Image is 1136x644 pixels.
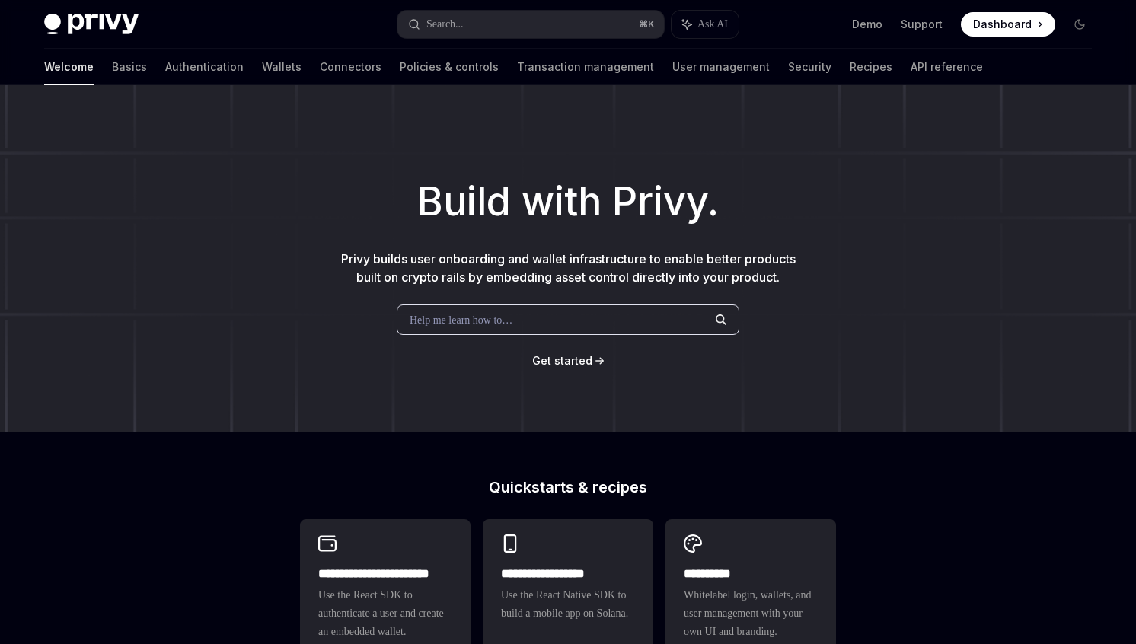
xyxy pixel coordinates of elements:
span: Use the React SDK to authenticate a user and create an embedded wallet. [318,586,452,641]
button: Toggle dark mode [1067,12,1092,37]
a: Welcome [44,49,94,85]
a: Support [901,17,943,32]
h1: Build with Privy. [24,172,1112,231]
a: Authentication [165,49,244,85]
a: API reference [911,49,983,85]
span: Ask AI [697,17,728,32]
span: Dashboard [973,17,1032,32]
a: Recipes [850,49,892,85]
a: Dashboard [961,12,1055,37]
a: Basics [112,49,147,85]
span: Use the React Native SDK to build a mobile app on Solana. [501,586,635,623]
button: Ask AI [672,11,739,38]
a: Transaction management [517,49,654,85]
a: Demo [852,17,882,32]
span: Privy builds user onboarding and wallet infrastructure to enable better products built on crypto ... [341,251,796,285]
a: Connectors [320,49,381,85]
span: Whitelabel login, wallets, and user management with your own UI and branding. [684,586,818,641]
a: Wallets [262,49,302,85]
a: Policies & controls [400,49,499,85]
div: Search... [426,15,464,33]
span: ⌘ K [639,18,655,30]
button: Search...⌘K [397,11,664,38]
a: User management [672,49,770,85]
h2: Quickstarts & recipes [300,480,836,495]
img: dark logo [44,14,139,35]
a: Security [788,49,831,85]
span: Help me learn how to… [410,312,512,328]
span: Get started [532,354,592,367]
a: Get started [532,353,592,368]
